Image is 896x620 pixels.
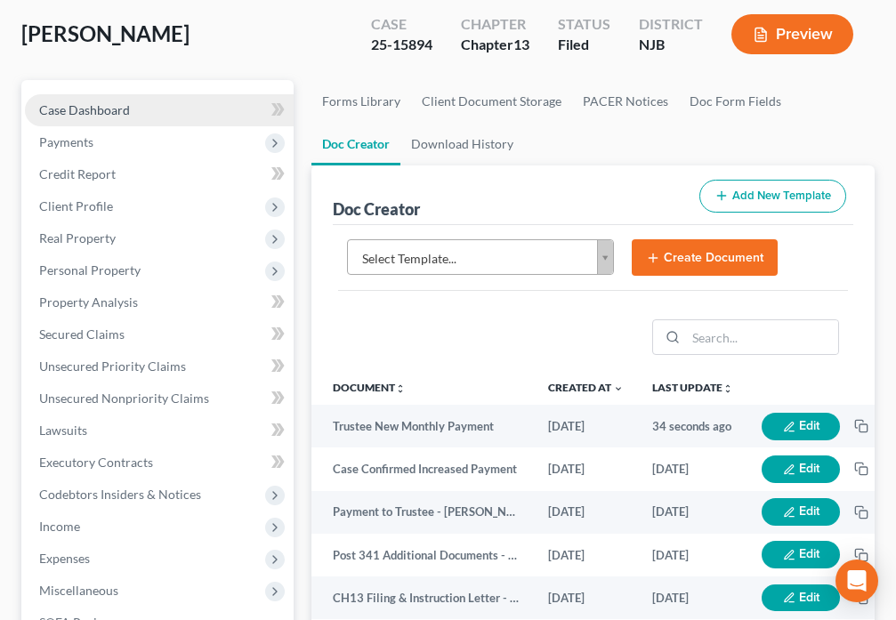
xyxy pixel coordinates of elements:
[25,318,294,350] a: Secured Claims
[362,247,576,270] span: Select Template...
[311,576,534,619] td: CH13 Filing & Instruction Letter - [PERSON_NAME]
[638,405,747,447] td: 34 seconds ago
[548,381,624,394] a: Created at expand_more
[39,230,116,246] span: Real Property
[461,35,529,55] div: Chapter
[311,534,534,576] td: Post 341 Additional Documents - Chapter 13
[25,447,294,479] a: Executory Contracts
[558,35,610,55] div: Filed
[311,80,411,123] a: Forms Library
[25,94,294,126] a: Case Dashboard
[39,487,201,502] span: Codebtors Insiders & Notices
[39,455,153,470] span: Executory Contracts
[762,498,840,526] button: Edit
[679,80,792,123] a: Doc Form Fields
[25,382,294,415] a: Unsecured Nonpriority Claims
[632,239,778,277] button: Create Document
[762,455,840,483] button: Edit
[534,534,638,576] td: [DATE]
[686,320,838,354] input: Search...
[311,123,400,165] a: Doc Creator
[311,447,534,490] td: Case Confirmed Increased Payment
[371,35,432,55] div: 25-15894
[731,14,853,54] button: Preview
[639,35,703,55] div: NJB
[39,391,209,406] span: Unsecured Nonpriority Claims
[333,198,420,220] div: Doc Creator
[39,166,116,181] span: Credit Report
[39,198,113,213] span: Client Profile
[722,383,733,394] i: unfold_more
[639,14,703,35] div: District
[638,491,747,534] td: [DATE]
[39,294,138,310] span: Property Analysis
[762,541,840,568] button: Edit
[762,413,840,440] button: Edit
[835,560,878,602] div: Open Intercom Messenger
[39,519,80,534] span: Income
[534,576,638,619] td: [DATE]
[39,423,87,438] span: Lawsuits
[638,534,747,576] td: [DATE]
[638,576,747,619] td: [DATE]
[762,584,840,612] button: Edit
[39,102,130,117] span: Case Dashboard
[25,286,294,318] a: Property Analysis
[613,383,624,394] i: expand_more
[21,20,190,46] span: [PERSON_NAME]
[400,123,524,165] a: Download History
[461,14,529,35] div: Chapter
[311,491,534,534] td: Payment to Trustee - [PERSON_NAME]
[39,358,186,374] span: Unsecured Priority Claims
[652,381,733,394] a: Last Updateunfold_more
[333,381,406,394] a: Documentunfold_more
[395,383,406,394] i: unfold_more
[558,14,610,35] div: Status
[699,180,846,213] button: Add New Template
[311,405,534,447] td: Trustee New Monthly Payment
[39,134,93,149] span: Payments
[371,14,432,35] div: Case
[411,80,572,123] a: Client Document Storage
[534,447,638,490] td: [DATE]
[513,36,529,52] span: 13
[347,239,614,275] a: Select Template...
[572,80,679,123] a: PACER Notices
[39,326,125,342] span: Secured Claims
[25,158,294,190] a: Credit Report
[39,583,118,598] span: Miscellaneous
[25,350,294,382] a: Unsecured Priority Claims
[534,405,638,447] td: [DATE]
[638,447,747,490] td: [DATE]
[39,551,90,566] span: Expenses
[39,262,141,278] span: Personal Property
[534,491,638,534] td: [DATE]
[25,415,294,447] a: Lawsuits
